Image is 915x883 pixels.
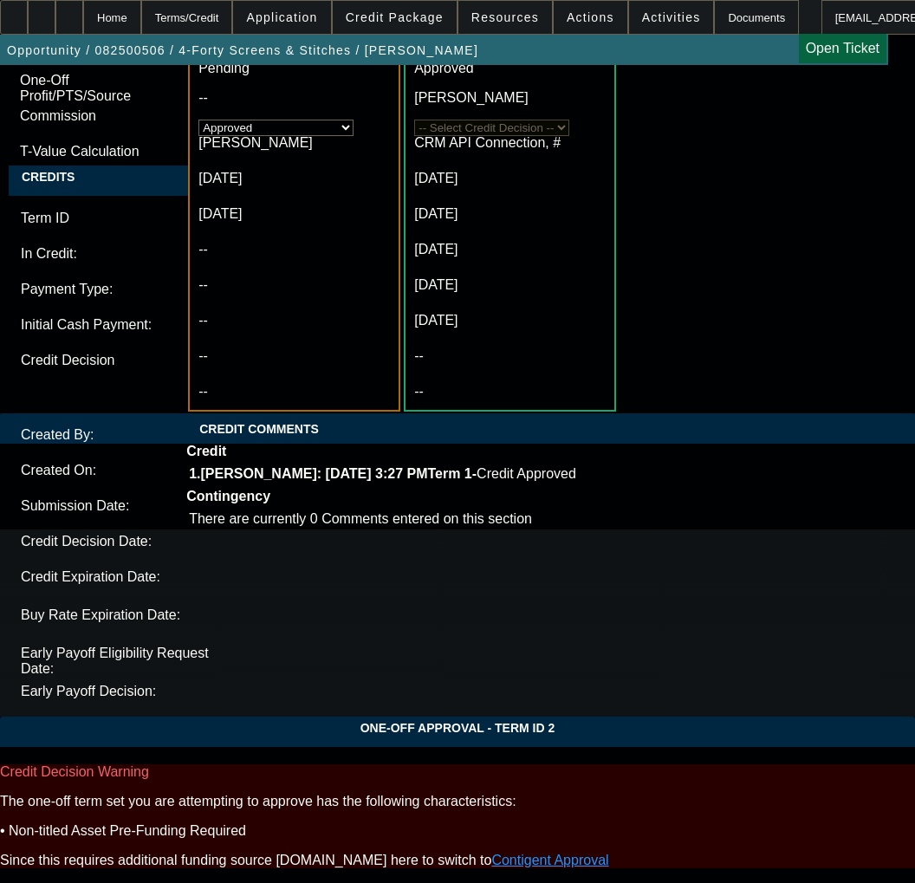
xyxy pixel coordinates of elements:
span: Credit Package [346,10,444,24]
p: CRM API Connection, # [414,135,606,151]
p: T-Value Calculation [20,144,166,159]
b: 1. - [189,466,477,481]
p: -- [414,384,606,399]
p: Payment Type: [21,282,222,297]
p: [PERSON_NAME] [198,135,390,151]
span: There are currently 0 Comments entered on this section [189,511,532,526]
p: [DATE] [198,206,390,222]
span: [DATE] 3:27 PM [326,466,428,481]
span: Opportunity / 082500506 / 4-Forty Screens & Stitches / [PERSON_NAME] [7,43,478,57]
p: [DATE] [414,206,606,222]
p: -- [198,242,390,257]
span: Application [246,10,317,24]
span: Resources [471,10,539,24]
a: Contigent Approval [491,853,608,867]
p: Term ID [21,211,222,226]
p: Created By: [21,427,222,443]
p: One-Off Profit/PTS/Source [20,73,166,104]
p: [DATE] [414,313,606,328]
p: -- [198,384,390,399]
p: In Credit: [21,246,222,262]
p: Credit Expiration Date: [21,569,222,585]
button: Actions [554,1,627,34]
button: Resources [458,1,552,34]
p: [PERSON_NAME] [414,90,606,106]
button: Credit Package [333,1,457,34]
a: Open Ticket [799,34,886,63]
p: Submission Date: [21,498,222,514]
p: Early Payoff Decision: [21,684,222,699]
p: Commission [20,108,166,124]
p: -- [198,348,390,364]
span: Credits [9,166,88,188]
p: [DATE] [414,171,606,186]
b: Credit [186,444,226,458]
span: One-Off Approval - Term ID 2 [13,721,902,735]
p: -- [198,90,390,106]
button: Activities [629,1,714,34]
p: Created On: [21,463,222,478]
p: Initial Cash Payment: [21,317,222,333]
p: Approved [414,61,606,76]
b: Contingency [186,489,270,503]
span: Credit Approved [189,466,576,481]
p: [DATE] [414,242,606,257]
span: Term 1 [427,466,471,481]
p: Credit Decision [21,353,222,368]
span: Activities [642,10,701,24]
p: -- [414,348,606,364]
p: [DATE] [198,171,390,186]
p: Buy Rate Expiration Date: [21,607,222,623]
p: Early Payoff Eligibility Request Date: [21,646,222,677]
span: Actions [567,10,614,24]
b: [PERSON_NAME]: [201,466,322,481]
p: Credit Decision Date: [21,534,222,549]
p: -- [198,277,390,293]
p: -- [198,313,390,328]
button: Application [233,1,330,34]
p: [DATE] [414,277,606,293]
span: Credit Comments [199,422,319,436]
